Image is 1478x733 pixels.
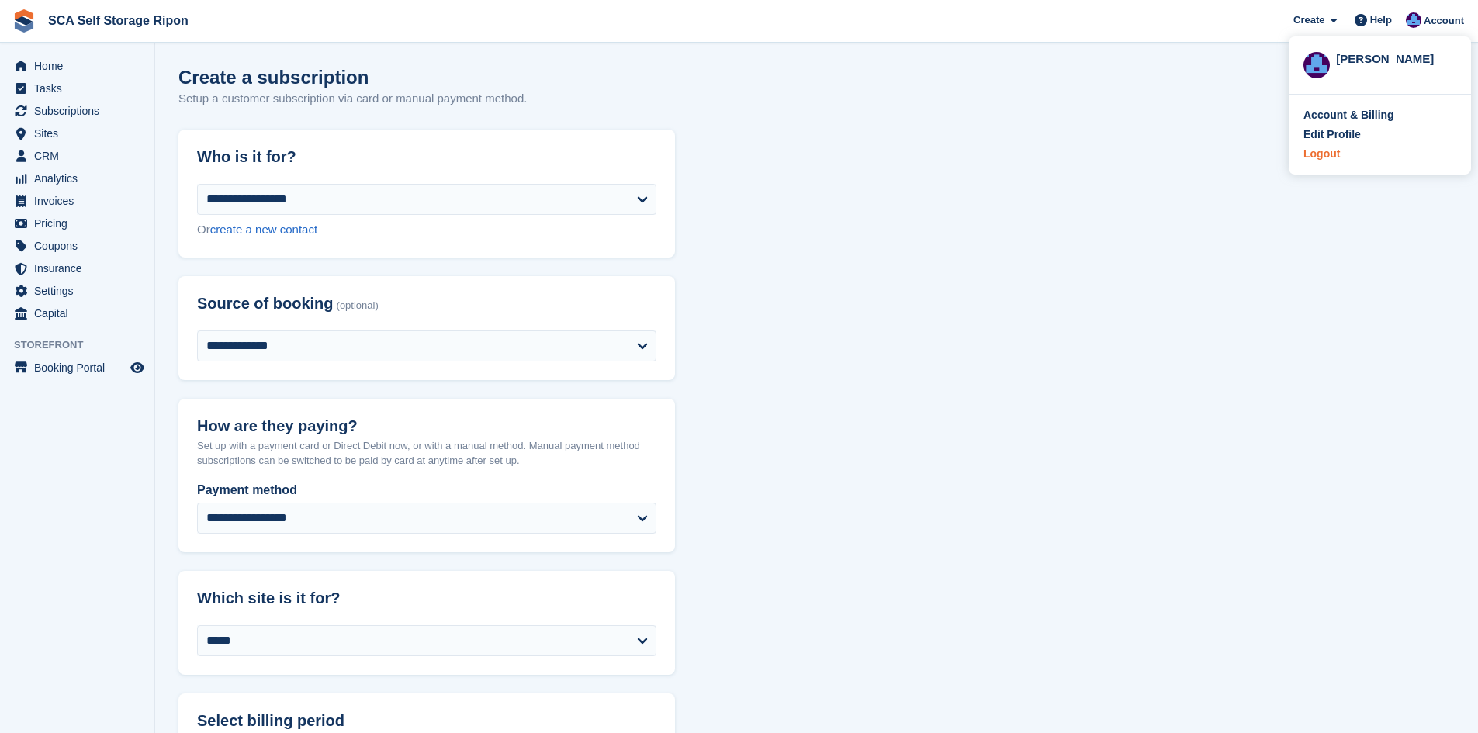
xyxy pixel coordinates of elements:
[197,221,656,239] div: Or
[8,303,147,324] a: menu
[1336,50,1456,64] div: [PERSON_NAME]
[178,90,527,108] p: Setup a customer subscription via card or manual payment method.
[34,258,127,279] span: Insurance
[34,78,127,99] span: Tasks
[8,123,147,144] a: menu
[197,148,656,166] h2: Who is it for?
[8,213,147,234] a: menu
[8,145,147,167] a: menu
[34,55,127,77] span: Home
[8,190,147,212] a: menu
[1303,107,1394,123] div: Account & Billing
[1424,13,1464,29] span: Account
[210,223,317,236] a: create a new contact
[128,358,147,377] a: Preview store
[197,590,656,607] h2: Which site is it for?
[197,438,656,468] p: Set up with a payment card or Direct Debit now, or with a manual method. Manual payment method su...
[34,100,127,122] span: Subscriptions
[1303,126,1456,143] a: Edit Profile
[34,357,127,379] span: Booking Portal
[197,295,334,313] span: Source of booking
[1303,107,1456,123] a: Account & Billing
[42,8,195,33] a: SCA Self Storage Ripon
[8,280,147,302] a: menu
[34,280,127,302] span: Settings
[8,100,147,122] a: menu
[1303,52,1330,78] img: Sarah Race
[1370,12,1392,28] span: Help
[197,417,656,435] h2: How are they paying?
[1303,146,1456,162] a: Logout
[1406,12,1421,28] img: Sarah Race
[34,213,127,234] span: Pricing
[34,235,127,257] span: Coupons
[1303,126,1361,143] div: Edit Profile
[197,481,656,500] label: Payment method
[34,145,127,167] span: CRM
[14,337,154,353] span: Storefront
[8,235,147,257] a: menu
[197,712,656,730] h2: Select billing period
[337,300,379,312] span: (optional)
[12,9,36,33] img: stora-icon-8386f47178a22dfd0bd8f6a31ec36ba5ce8667c1dd55bd0f319d3a0aa187defe.svg
[8,168,147,189] a: menu
[1293,12,1324,28] span: Create
[34,168,127,189] span: Analytics
[34,190,127,212] span: Invoices
[34,303,127,324] span: Capital
[8,55,147,77] a: menu
[8,258,147,279] a: menu
[178,67,369,88] h1: Create a subscription
[1303,146,1340,162] div: Logout
[34,123,127,144] span: Sites
[8,357,147,379] a: menu
[8,78,147,99] a: menu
